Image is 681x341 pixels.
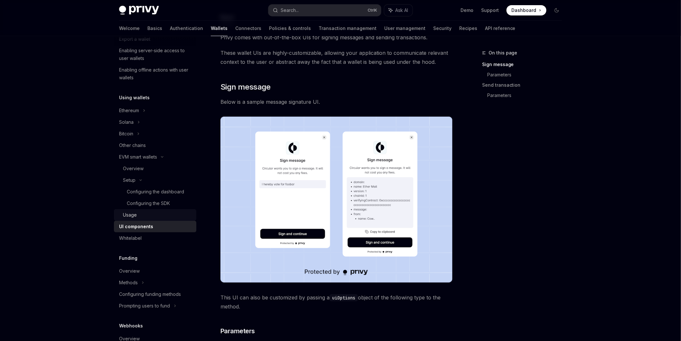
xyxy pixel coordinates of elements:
a: Enabling offline actions with user wallets [114,64,196,83]
h5: Webhooks [119,322,143,330]
a: Basics [147,21,162,36]
a: Parameters [487,90,567,101]
span: This UI can also be customized by passing a object of the following type to the method. [220,293,452,311]
div: Enabling server-side access to user wallets [119,47,192,62]
a: User management [384,21,425,36]
a: Wallets [211,21,228,36]
button: Ask AI [384,5,413,16]
div: Usage [123,211,137,219]
a: Configuring funding methods [114,288,196,300]
a: Usage [114,209,196,221]
a: Enabling server-side access to user wallets [114,45,196,64]
span: Ask AI [395,7,408,14]
div: Configuring the SDK [127,200,170,207]
a: Parameters [487,70,567,80]
span: Privy comes with out-of-the-box UIs for signing messages and sending transactions. [220,33,452,42]
a: Recipes [459,21,477,36]
a: Send transaction [482,80,567,90]
div: Prompting users to fund [119,302,170,310]
a: Welcome [119,21,140,36]
div: Other chains [119,141,146,149]
span: On this page [489,49,518,57]
a: Authentication [170,21,203,36]
a: Transaction management [319,21,377,36]
div: Setup [123,176,135,184]
a: Overview [114,265,196,277]
a: Policies & controls [269,21,311,36]
a: Overview [114,163,196,174]
h5: Funding [119,254,137,262]
span: Sign message [220,82,271,92]
div: UI components [119,223,153,230]
img: images/Sign.png [220,117,452,283]
a: Whitelabel [114,232,196,244]
div: Overview [119,267,140,275]
a: Configuring the SDK [114,198,196,209]
a: Dashboard [507,5,546,15]
span: Ctrl K [368,8,377,13]
a: Connectors [235,21,261,36]
a: UI components [114,221,196,232]
div: Overview [123,165,144,172]
a: Security [433,21,452,36]
div: Solana [119,118,134,126]
a: Sign message [482,59,567,70]
img: dark logo [119,6,159,15]
span: Below is a sample message signature UI. [220,97,452,106]
div: Bitcoin [119,130,133,138]
code: uiOptions [330,294,358,301]
button: Search...CtrlK [268,5,381,16]
h5: Using wallets [119,94,150,102]
div: Ethereum [119,107,139,114]
div: Methods [119,279,138,287]
a: Configuring the dashboard [114,186,196,198]
a: Support [481,7,499,14]
div: Search... [281,6,299,14]
div: EVM smart wallets [119,153,157,161]
a: API reference [485,21,516,36]
a: Other chains [114,140,196,151]
div: Configuring funding methods [119,290,181,298]
span: Parameters [220,326,255,336]
div: Whitelabel [119,234,142,242]
span: These wallet UIs are highly-customizable, allowing your application to communicate relevant conte... [220,48,452,66]
a: Demo [461,7,473,14]
div: Configuring the dashboard [127,188,184,196]
button: Toggle dark mode [552,5,562,15]
span: Dashboard [512,7,536,14]
div: Enabling offline actions with user wallets [119,66,192,82]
